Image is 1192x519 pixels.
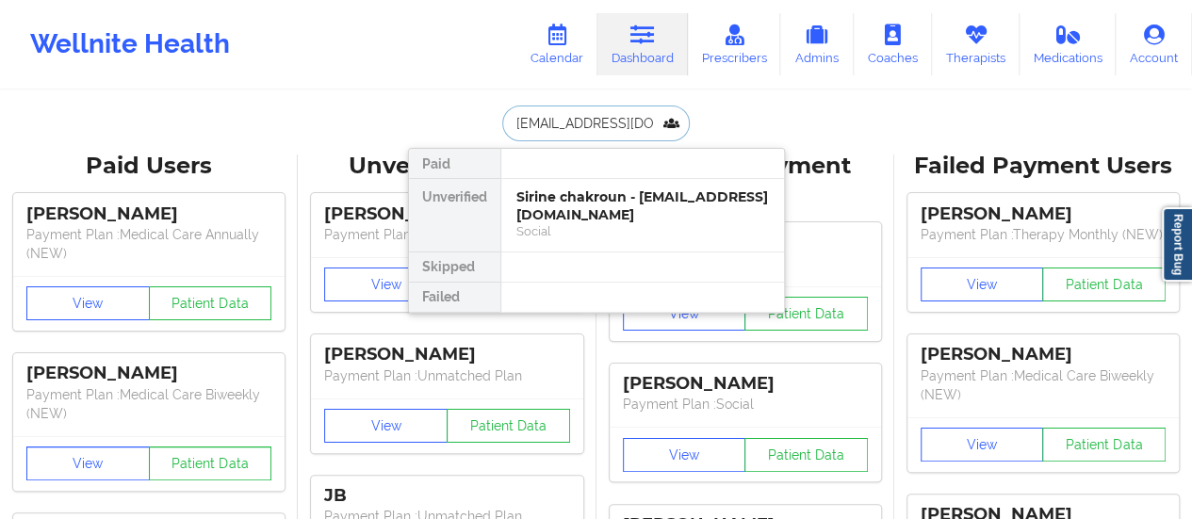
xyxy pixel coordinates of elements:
a: Calendar [516,13,597,75]
a: Account [1116,13,1192,75]
a: Admins [780,13,854,75]
div: Unverified [409,179,500,252]
button: Patient Data [1042,428,1166,462]
div: Social [516,223,769,239]
button: View [26,446,150,480]
div: [PERSON_NAME] [623,373,868,395]
p: Payment Plan : Therapy Monthly (NEW) [921,225,1166,244]
p: Payment Plan : Social [623,395,868,414]
p: Payment Plan : Medical Care Biweekly (NEW) [921,366,1166,404]
button: Patient Data [447,409,570,443]
div: [PERSON_NAME] [324,203,569,225]
button: Patient Data [149,286,272,320]
p: Payment Plan : Unmatched Plan [324,366,569,385]
a: Prescribers [688,13,781,75]
p: Payment Plan : Medical Care Biweekly (NEW) [26,385,271,423]
a: Coaches [854,13,932,75]
div: Paid [409,149,500,179]
a: Medications [1020,13,1117,75]
button: View [26,286,150,320]
button: View [324,409,448,443]
button: Patient Data [744,438,868,472]
div: Unverified Users [311,152,582,181]
a: Dashboard [597,13,688,75]
button: Patient Data [149,446,272,480]
button: View [623,297,746,331]
a: Therapists [932,13,1020,75]
button: View [921,428,1044,462]
div: Paid Users [13,152,285,181]
div: [PERSON_NAME] [921,203,1166,225]
div: [PERSON_NAME] [26,363,271,384]
p: Payment Plan : Unmatched Plan [324,225,569,244]
button: Patient Data [1042,268,1166,301]
div: [PERSON_NAME] [921,344,1166,365]
p: Payment Plan : Medical Care Annually (NEW) [26,225,271,263]
div: Skipped [409,252,500,283]
button: Patient Data [744,297,868,331]
div: [PERSON_NAME] [324,344,569,365]
div: Failed Payment Users [907,152,1179,181]
div: JB [324,485,569,507]
div: Sirine chakroun - [EMAIL_ADDRESS][DOMAIN_NAME] [516,188,769,223]
button: View [623,438,746,472]
button: View [921,268,1044,301]
div: Failed [409,283,500,313]
a: Report Bug [1162,207,1192,282]
div: [PERSON_NAME] [26,203,271,225]
button: View [324,268,448,301]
